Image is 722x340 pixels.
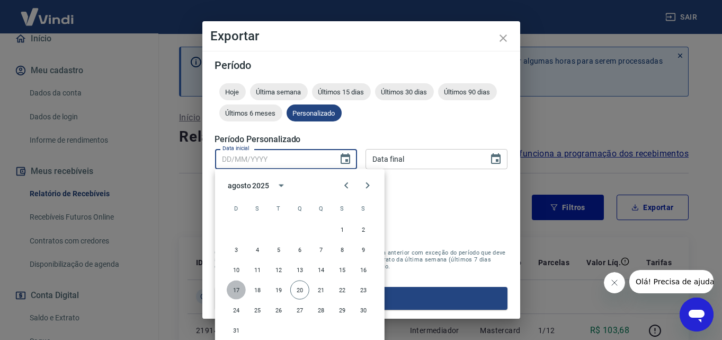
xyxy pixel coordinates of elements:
[491,25,516,51] button: close
[248,281,267,300] button: 18
[375,88,434,96] span: Últimos 30 dias
[219,83,246,100] div: Hoje
[269,198,288,219] span: terça-feira
[287,109,342,117] span: Personalizado
[336,175,357,196] button: Previous month
[219,88,246,96] span: Hoje
[290,240,309,259] button: 6
[333,220,352,239] button: 1
[333,301,352,320] button: 29
[222,144,249,152] label: Data inicial
[215,60,507,71] h5: Período
[248,301,267,320] button: 25
[269,260,288,280] button: 12
[680,298,714,332] iframe: Botão para abrir a janela de mensagens
[312,83,371,100] div: Últimos 15 dias
[287,104,342,121] div: Personalizado
[228,180,269,191] div: agosto 2025
[629,270,714,293] iframe: Mensagem da empresa
[250,88,308,96] span: Última semana
[354,260,373,280] button: 16
[354,281,373,300] button: 23
[290,281,309,300] button: 20
[604,272,625,293] iframe: Fechar mensagem
[312,88,371,96] span: Últimos 15 dias
[333,240,352,259] button: 8
[248,240,267,259] button: 4
[215,134,507,145] h5: Período Personalizado
[219,109,282,117] span: Últimos 6 meses
[215,149,331,169] input: DD/MM/YYYY
[248,260,267,280] button: 11
[269,301,288,320] button: 26
[485,149,506,170] button: Choose date
[357,175,378,196] button: Next month
[311,198,331,219] span: quinta-feira
[311,301,331,320] button: 28
[354,301,373,320] button: 30
[311,281,331,300] button: 21
[272,177,290,195] button: calendar view is open, switch to year view
[335,149,356,170] button: Choose date
[290,301,309,320] button: 27
[227,281,246,300] button: 17
[354,240,373,259] button: 9
[366,149,481,169] input: DD/MM/YYYY
[438,83,497,100] div: Últimos 90 dias
[269,240,288,259] button: 5
[227,198,246,219] span: domingo
[333,198,352,219] span: sexta-feira
[227,321,246,340] button: 31
[227,240,246,259] button: 3
[311,240,331,259] button: 7
[375,83,434,100] div: Últimos 30 dias
[311,260,331,280] button: 14
[290,260,309,280] button: 13
[211,30,512,42] h4: Exportar
[6,7,89,16] span: Olá! Precisa de ajuda?
[219,104,282,121] div: Últimos 6 meses
[290,198,309,219] span: quarta-feira
[333,281,352,300] button: 22
[354,198,373,219] span: sábado
[269,281,288,300] button: 19
[227,301,246,320] button: 24
[250,83,308,100] div: Última semana
[227,260,246,280] button: 10
[438,88,497,96] span: Últimos 90 dias
[354,220,373,239] button: 2
[248,198,267,219] span: segunda-feira
[333,260,352,280] button: 15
